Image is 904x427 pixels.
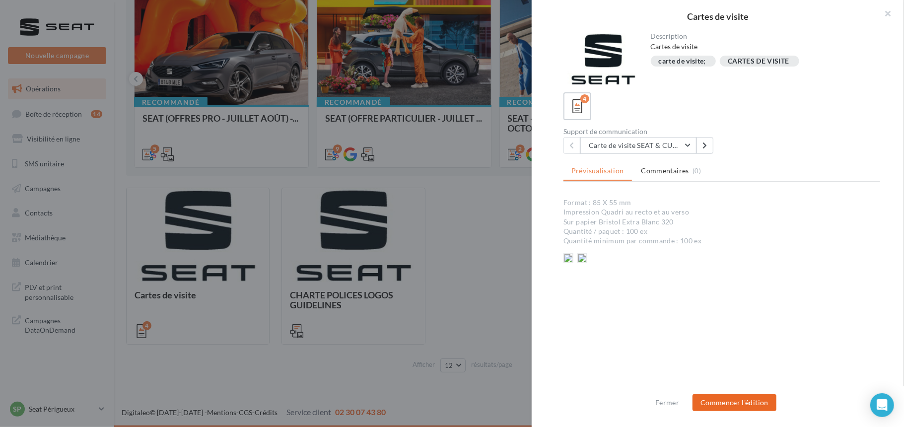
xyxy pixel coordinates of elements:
div: Cartes de visite [548,12,888,21]
div: Open Intercom Messenger [870,393,894,417]
div: Cartes de visite [651,42,873,52]
div: Description [651,33,873,40]
button: Commencer l'édition [693,394,776,411]
button: Carte de visite SEAT & CUPRA avec logo personnalisable [580,137,696,154]
div: 4 [580,94,589,103]
span: (0) [693,167,701,175]
img: Thumb_Pg1_W900_H0_R150.png [563,253,573,263]
span: Commentaires [641,166,689,176]
div: Format : 85 X 55 mm Impression Quadri au recto et au verso Sur papier Bristol Extra Blanc 320 Qua... [563,198,880,245]
div: CARTES DE VISITE [728,58,789,65]
div: carte de visite; [659,58,706,65]
button: Fermer [651,397,683,409]
img: Thumb_Pg2_W900_H0_R150.png [577,253,587,263]
div: Support de communication [563,128,718,135]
